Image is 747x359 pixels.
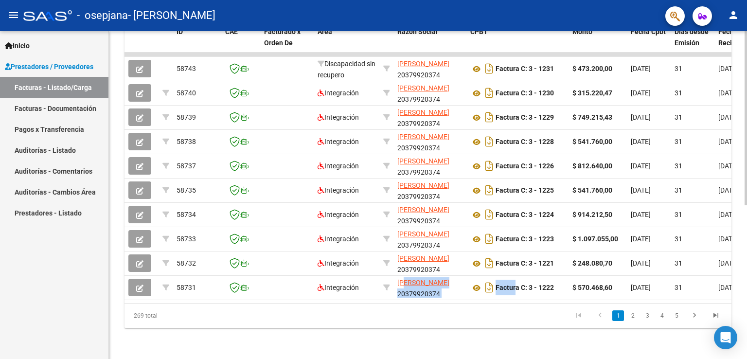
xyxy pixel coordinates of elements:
[318,113,359,121] span: Integración
[631,89,651,97] span: [DATE]
[397,107,462,127] div: 20379920374
[572,28,592,36] span: Monto
[675,186,682,194] span: 31
[631,284,651,291] span: [DATE]
[397,180,462,200] div: 20379920374
[572,235,618,243] strong: $ 1.097.055,00
[572,186,612,194] strong: $ 541.760,00
[631,28,666,36] span: Fecha Cpbt
[77,5,128,26] span: - osepjana
[631,259,651,267] span: [DATE]
[221,21,260,64] datatable-header-cell: CAE
[483,207,496,222] i: Descargar documento
[631,138,651,145] span: [DATE]
[318,60,375,79] span: Discapacidad sin recupero
[393,21,466,64] datatable-header-cell: Razón Social
[572,259,612,267] strong: $ 248.080,70
[631,211,651,218] span: [DATE]
[496,260,554,268] strong: Factura C: 3 - 1221
[496,162,554,170] strong: Factura C: 3 - 1226
[397,204,462,225] div: 20379920374
[397,84,449,92] span: [PERSON_NAME]
[496,114,554,122] strong: Factura C: 3 - 1229
[631,186,651,194] span: [DATE]
[397,181,449,189] span: [PERSON_NAME]
[177,138,196,145] span: 58738
[466,21,569,64] datatable-header-cell: CPBT
[124,304,244,328] div: 269 total
[177,186,196,194] span: 58735
[318,284,359,291] span: Integración
[572,162,612,170] strong: $ 812.640,00
[718,235,738,243] span: [DATE]
[718,284,738,291] span: [DATE]
[640,307,655,324] li: page 3
[397,58,462,79] div: 20379920374
[496,65,554,73] strong: Factura C: 3 - 1231
[483,134,496,149] i: Descargar documento
[318,89,359,97] span: Integración
[675,65,682,72] span: 31
[314,21,379,64] datatable-header-cell: Area
[675,89,682,97] span: 31
[671,310,682,321] a: 5
[397,253,462,273] div: 20379920374
[569,310,588,321] a: go to first page
[675,138,682,145] span: 31
[718,89,738,97] span: [DATE]
[496,90,554,97] strong: Factura C: 3 - 1230
[627,21,671,64] datatable-header-cell: Fecha Cpbt
[318,259,359,267] span: Integración
[397,28,438,36] span: Razón Social
[572,65,612,72] strong: $ 473.200,00
[675,113,682,121] span: 31
[718,186,738,194] span: [DATE]
[718,138,738,145] span: [DATE]
[483,255,496,271] i: Descargar documento
[655,307,669,324] li: page 4
[718,259,738,267] span: [DATE]
[675,162,682,170] span: 31
[627,310,639,321] a: 2
[625,307,640,324] li: page 2
[496,235,554,243] strong: Factura C: 3 - 1223
[483,109,496,125] i: Descargar documento
[128,5,215,26] span: - [PERSON_NAME]
[675,28,709,47] span: Días desde Emisión
[318,28,332,36] span: Area
[675,284,682,291] span: 31
[177,113,196,121] span: 58739
[641,310,653,321] a: 3
[675,211,682,218] span: 31
[675,235,682,243] span: 31
[318,138,359,145] span: Integración
[397,254,449,262] span: [PERSON_NAME]
[631,65,651,72] span: [DATE]
[572,138,612,145] strong: $ 541.760,00
[707,310,725,321] a: go to last page
[397,83,462,103] div: 20379920374
[397,230,449,238] span: [PERSON_NAME]
[177,162,196,170] span: 58737
[728,9,739,21] mat-icon: person
[225,28,238,36] span: CAE
[260,21,314,64] datatable-header-cell: Facturado x Orden De
[685,310,704,321] a: go to next page
[718,113,738,121] span: [DATE]
[397,108,449,116] span: [PERSON_NAME]
[718,211,738,218] span: [DATE]
[483,182,496,198] i: Descargar documento
[656,310,668,321] a: 4
[631,162,651,170] span: [DATE]
[397,156,462,176] div: 20379920374
[496,138,554,146] strong: Factura C: 3 - 1228
[496,284,554,292] strong: Factura C: 3 - 1222
[718,65,738,72] span: [DATE]
[669,307,684,324] li: page 5
[8,9,19,21] mat-icon: menu
[5,40,30,51] span: Inicio
[483,280,496,295] i: Descargar documento
[591,310,609,321] a: go to previous page
[397,229,462,249] div: 20379920374
[397,60,449,68] span: [PERSON_NAME]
